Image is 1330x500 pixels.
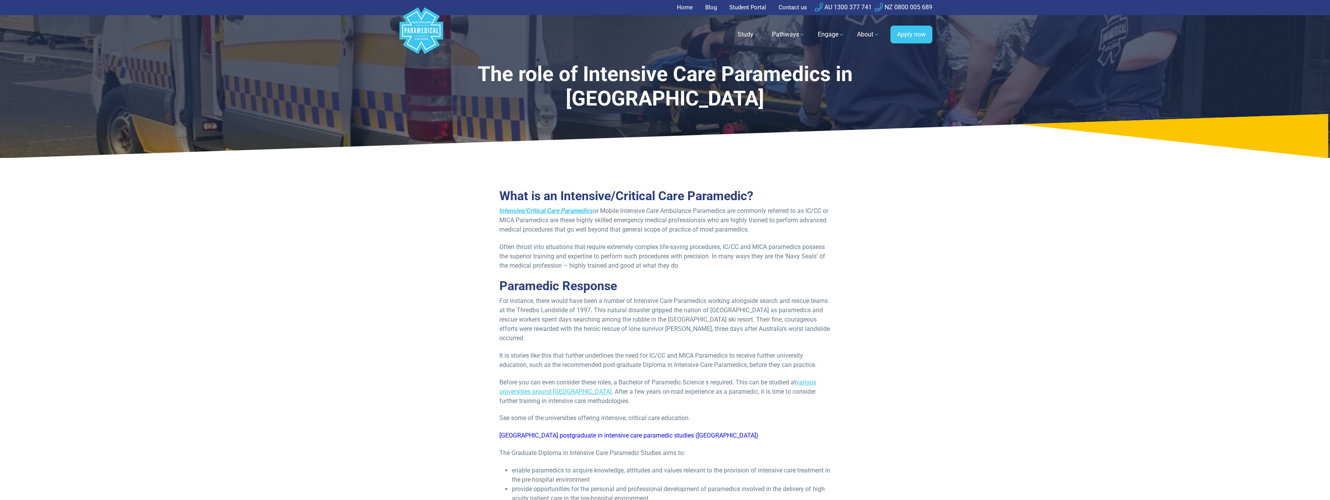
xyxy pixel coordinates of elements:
p: The Graduate Diploma in Intensive Care Paramedic Studies aims to: [499,448,831,458]
p: or Mobile Intensive Care Ambulance Paramedics are commonly referred to as IC/CC or MICA Paramedic... [499,206,831,234]
h2: What is an Intensive/Critical Care Paramedic? [499,189,831,203]
a: various universities around [GEOGRAPHIC_DATA] [499,379,816,395]
a: Intensive/Critical Care Paramedics [499,207,593,215]
a: Study [733,24,764,45]
a: Apply now [890,26,932,43]
a: AU 1300 377 741 [815,3,872,11]
span: [GEOGRAPHIC_DATA] postgraduate in intensive care paramedic studies ([GEOGRAPHIC_DATA]) [499,432,758,439]
li: enable paramedics to acquire knowledge, attitudes and values relevant to the provision of intensi... [512,466,831,484]
p: For instance, there would have been a number of Intensive Care Paramedics working alongside searc... [499,296,831,343]
a: About [852,24,884,45]
a: NZ 0800 005 689 [875,3,932,11]
p: See some of the universities offering intensive, critical care education. [499,413,831,423]
p: It is stories like this that further underlines the need for IC/CC and MICA Paramedics to receive... [499,351,831,370]
a: Australian Paramedical College [398,15,445,54]
h1: The role of Intensive Care Paramedics in [GEOGRAPHIC_DATA] [465,62,866,111]
p: Often thrust into situations that require extremely complex life-saving procedures, IC/CC and MIC... [499,242,831,270]
a: Engage [813,24,849,45]
a: Pathways [767,24,810,45]
h2: Paramedic Response [499,279,831,293]
p: Before you can even consider these roles, a Bachelor of Paramedic Science s required. This can be... [499,378,831,406]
